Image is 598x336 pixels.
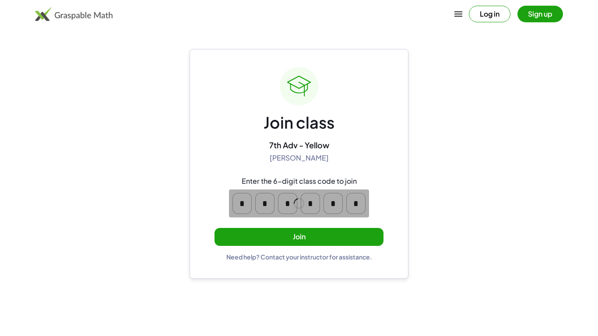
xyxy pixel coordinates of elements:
div: [PERSON_NAME] [270,154,329,163]
div: Enter the 6-digit class code to join [242,177,357,186]
button: Log in [469,6,510,22]
div: 7th Adv - Yellow [269,140,329,150]
div: Join class [264,112,334,133]
button: Sign up [517,6,563,22]
button: Join [215,228,383,246]
div: Need help? Contact your instructor for assistance. [226,253,372,261]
